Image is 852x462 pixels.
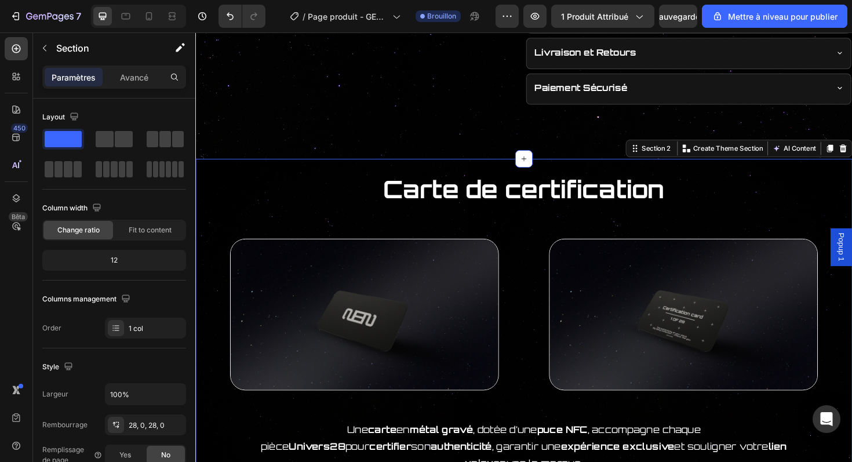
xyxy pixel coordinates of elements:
font: / [303,12,305,21]
p: Section [56,41,151,55]
font: Paramètres [52,72,96,82]
font: Style [42,362,59,371]
font: Avancé [120,72,148,82]
div: Annuler/Rétablir [219,5,265,28]
strong: Univers28 [99,432,159,445]
font: Mettre à niveau pour publier [728,12,838,21]
strong: authenticité [249,432,314,445]
div: Order [42,323,61,333]
span: Popup 1 [678,212,690,242]
div: Column width [42,201,104,216]
strong: expérience [387,432,450,445]
img: gempages_563521886198170789-9f15dd93-db6f-41d0-a4ab-a9a2b5e0ed17.png [37,219,321,379]
input: Auto [105,384,185,405]
span: Yes [119,450,131,460]
strong: lien [607,432,627,445]
font: Page produit - GENESIS [308,12,387,34]
strong: NFC [392,414,415,427]
strong: carte [183,414,213,427]
button: 7 [5,5,86,28]
strong: exclusive [453,432,507,445]
p: Create Theme Section [527,118,601,128]
button: Mettre à niveau pour publier [702,5,847,28]
font: Brouillon [427,12,456,20]
font: 1 produit attribué [561,12,628,21]
strong: métal [227,414,258,427]
div: 1 col [129,323,183,334]
div: Layout [42,110,81,125]
span: Carte de certification [199,150,497,182]
button: Sauvegarder [659,5,697,28]
div: 12 [45,252,184,268]
p: Livraison et Retours [359,13,467,30]
strong: unique [285,450,322,462]
font: 450 [13,124,26,132]
div: Section 2 [470,118,505,128]
button: 1 produit attribué [551,5,654,28]
img: gempages_563521886198170789-8a4d0c37-d0a9-442e-9e3b-5341f64d7c68.png [374,219,659,379]
div: Columns management [42,292,133,307]
font: Bêta [12,213,25,221]
font: Largeur [42,390,68,398]
strong: gravé [261,414,294,427]
span: No [161,450,170,460]
div: 28, 0, 28, 0 [129,420,183,431]
font: 7 [76,10,81,22]
strong: certifier [184,432,228,445]
iframe: Zone de conception [195,32,852,462]
font: Rembourrage [42,420,88,429]
p: Paiement Sécurisé [359,50,457,67]
span: Change ratio [57,225,100,235]
strong: puce [362,414,389,427]
button: AI Content [609,116,660,130]
font: Sauvegarder [654,12,703,21]
span: Fit to content [129,225,172,235]
font: Section [56,42,89,54]
div: Ouvrir Intercom Messenger [813,405,840,433]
